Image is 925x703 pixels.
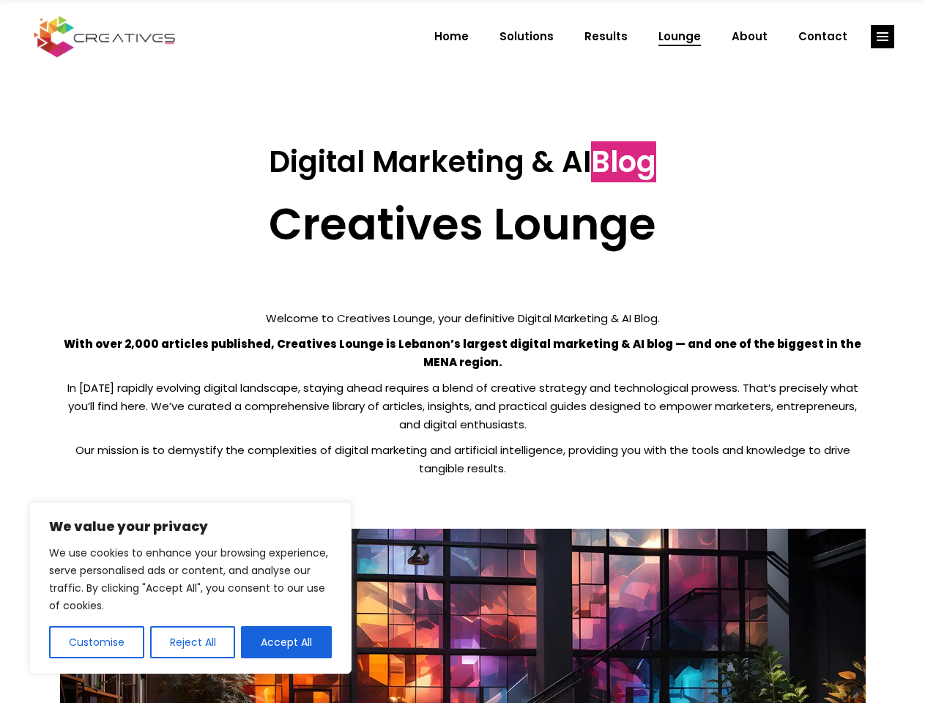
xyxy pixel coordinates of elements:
[434,18,469,56] span: Home
[60,309,866,327] p: Welcome to Creatives Lounge, your definitive Digital Marketing & AI Blog.
[658,18,701,56] span: Lounge
[716,18,783,56] a: About
[419,18,484,56] a: Home
[871,25,894,48] a: link
[49,544,332,614] p: We use cookies to enhance your browsing experience, serve personalised ads or content, and analys...
[643,18,716,56] a: Lounge
[241,626,332,658] button: Accept All
[150,626,236,658] button: Reject All
[60,198,866,250] h2: Creatives Lounge
[484,18,569,56] a: Solutions
[60,144,866,179] h3: Digital Marketing & AI
[798,18,847,56] span: Contact
[783,18,863,56] a: Contact
[64,336,861,370] strong: With over 2,000 articles published, Creatives Lounge is Lebanon’s largest digital marketing & AI ...
[499,18,554,56] span: Solutions
[60,441,866,477] p: Our mission is to demystify the complexities of digital marketing and artificial intelligence, pr...
[49,518,332,535] p: We value your privacy
[60,379,866,434] p: In [DATE] rapidly evolving digital landscape, staying ahead requires a blend of creative strategy...
[732,18,768,56] span: About
[591,141,656,182] span: Blog
[29,502,352,674] div: We value your privacy
[569,18,643,56] a: Results
[584,18,628,56] span: Results
[31,14,179,59] img: Creatives
[49,626,144,658] button: Customise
